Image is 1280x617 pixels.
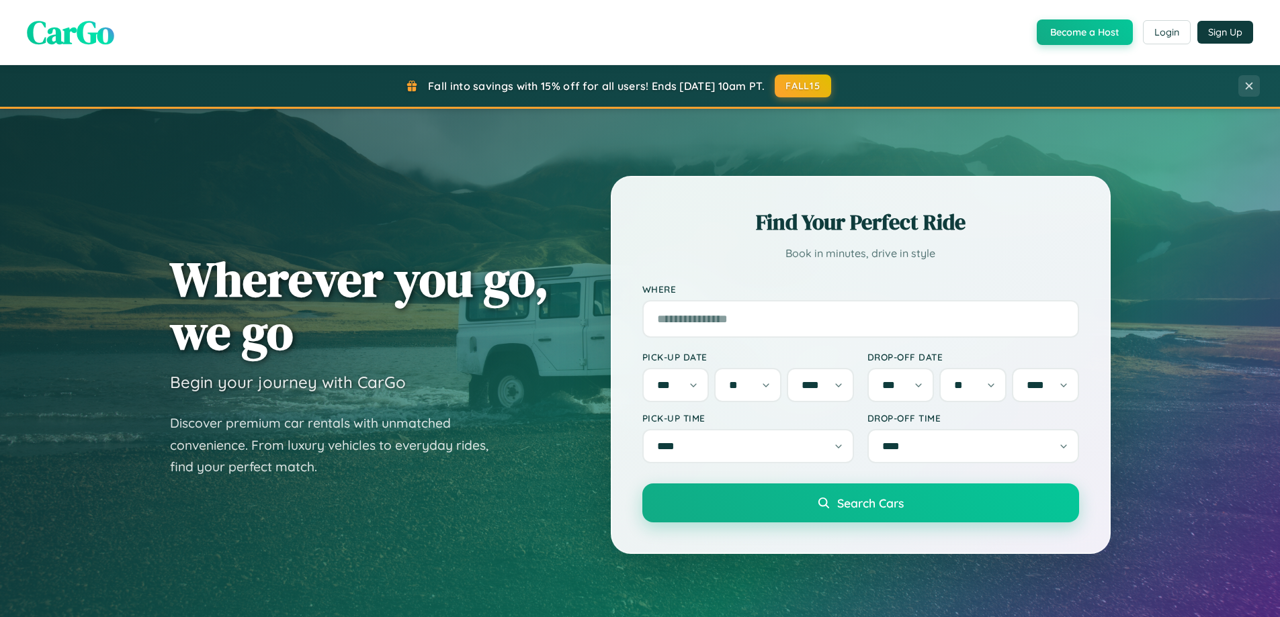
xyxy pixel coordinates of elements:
button: Become a Host [1037,19,1133,45]
button: FALL15 [775,75,831,97]
label: Drop-off Time [867,412,1079,424]
h2: Find Your Perfect Ride [642,207,1079,237]
p: Book in minutes, drive in style [642,244,1079,263]
label: Drop-off Date [867,351,1079,363]
h3: Begin your journey with CarGo [170,372,406,392]
label: Pick-up Date [642,351,854,363]
span: Search Cars [837,495,904,510]
label: Where [642,283,1079,295]
label: Pick-up Time [642,412,854,424]
button: Login [1143,20,1191,44]
button: Sign Up [1197,21,1253,44]
h1: Wherever you go, we go [170,252,549,359]
span: Fall into savings with 15% off for all users! Ends [DATE] 10am PT. [428,79,765,93]
p: Discover premium car rentals with unmatched convenience. From luxury vehicles to everyday rides, ... [170,412,506,478]
span: CarGo [27,10,114,54]
button: Search Cars [642,483,1079,522]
